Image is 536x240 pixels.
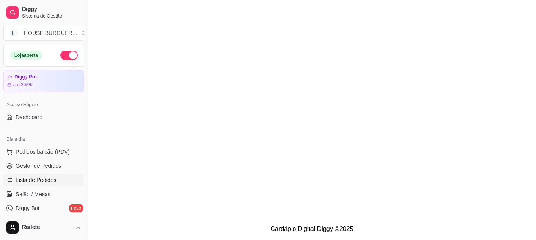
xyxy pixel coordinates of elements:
button: Select a team [3,25,84,41]
a: Diggy Proaté 26/09 [3,70,84,92]
a: Gestor de Pedidos [3,160,84,172]
span: Railete [22,224,72,231]
article: até 26/09 [13,82,33,88]
a: Dashboard [3,111,84,124]
span: Pedidos balcão (PDV) [16,148,70,156]
div: Acesso Rápido [3,98,84,111]
a: Lista de Pedidos [3,174,84,186]
span: Diggy [22,6,81,13]
div: Dia a dia [3,133,84,145]
span: Dashboard [16,113,43,121]
div: HOUSE BURGUER ... [24,29,77,37]
span: Gestor de Pedidos [16,162,61,170]
article: Diggy Pro [15,74,37,80]
button: Railete [3,218,84,237]
div: Loja aberta [10,51,42,60]
button: Pedidos balcão (PDV) [3,145,84,158]
footer: Cardápio Digital Diggy © 2025 [88,218,536,240]
a: Diggy Botnovo [3,202,84,215]
span: Diggy Bot [16,204,40,212]
a: DiggySistema de Gestão [3,3,84,22]
a: Salão / Mesas [3,188,84,200]
span: Salão / Mesas [16,190,51,198]
span: Sistema de Gestão [22,13,81,19]
span: H [10,29,18,37]
span: Lista de Pedidos [16,176,57,184]
button: Alterar Status [60,51,78,60]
